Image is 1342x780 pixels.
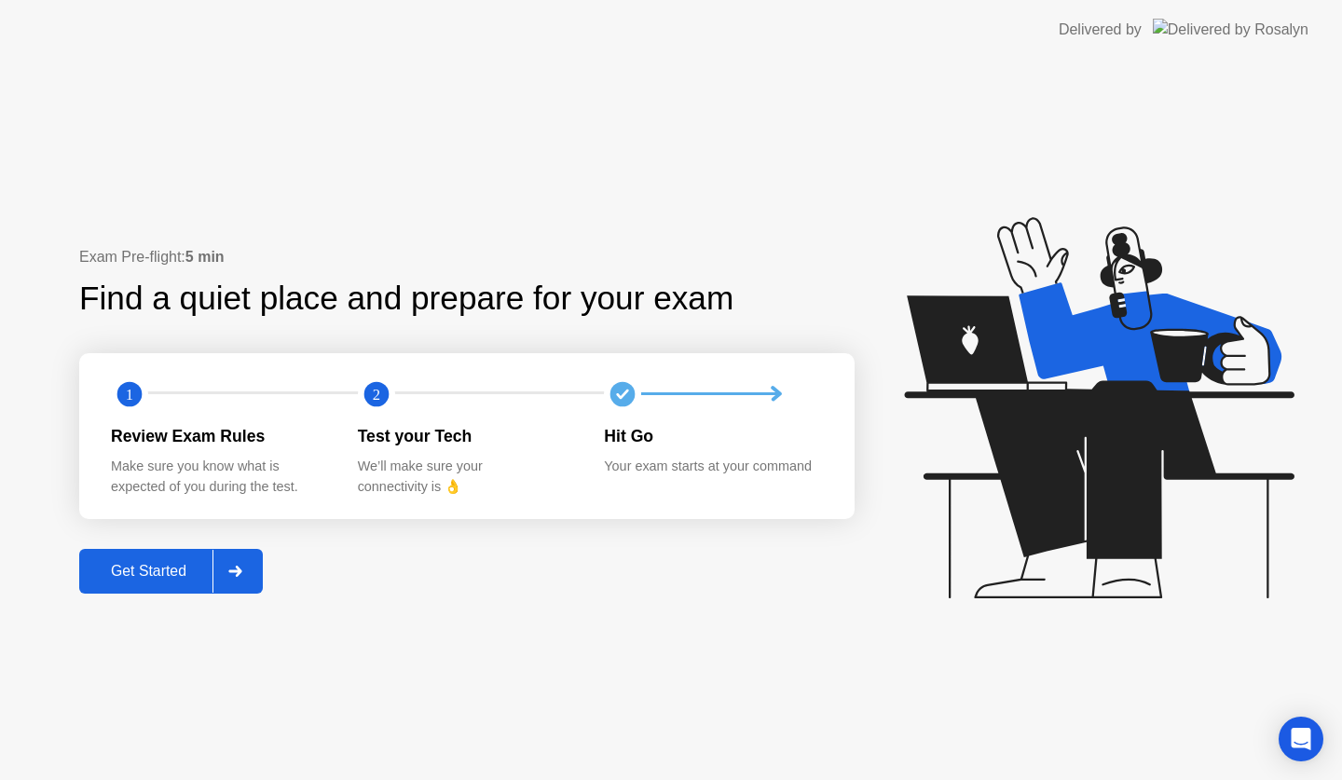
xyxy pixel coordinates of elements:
div: Delivered by [1059,19,1142,41]
b: 5 min [185,249,225,265]
div: Find a quiet place and prepare for your exam [79,274,736,323]
div: We’ll make sure your connectivity is 👌 [358,457,575,497]
div: Test your Tech [358,424,575,448]
div: Hit Go [604,424,821,448]
text: 2 [373,385,380,403]
button: Get Started [79,549,263,594]
div: Make sure you know what is expected of you during the test. [111,457,328,497]
div: Review Exam Rules [111,424,328,448]
div: Get Started [85,563,212,580]
div: Open Intercom Messenger [1279,717,1323,761]
div: Your exam starts at your command [604,457,821,477]
div: Exam Pre-flight: [79,246,855,268]
text: 1 [126,385,133,403]
img: Delivered by Rosalyn [1153,19,1308,40]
